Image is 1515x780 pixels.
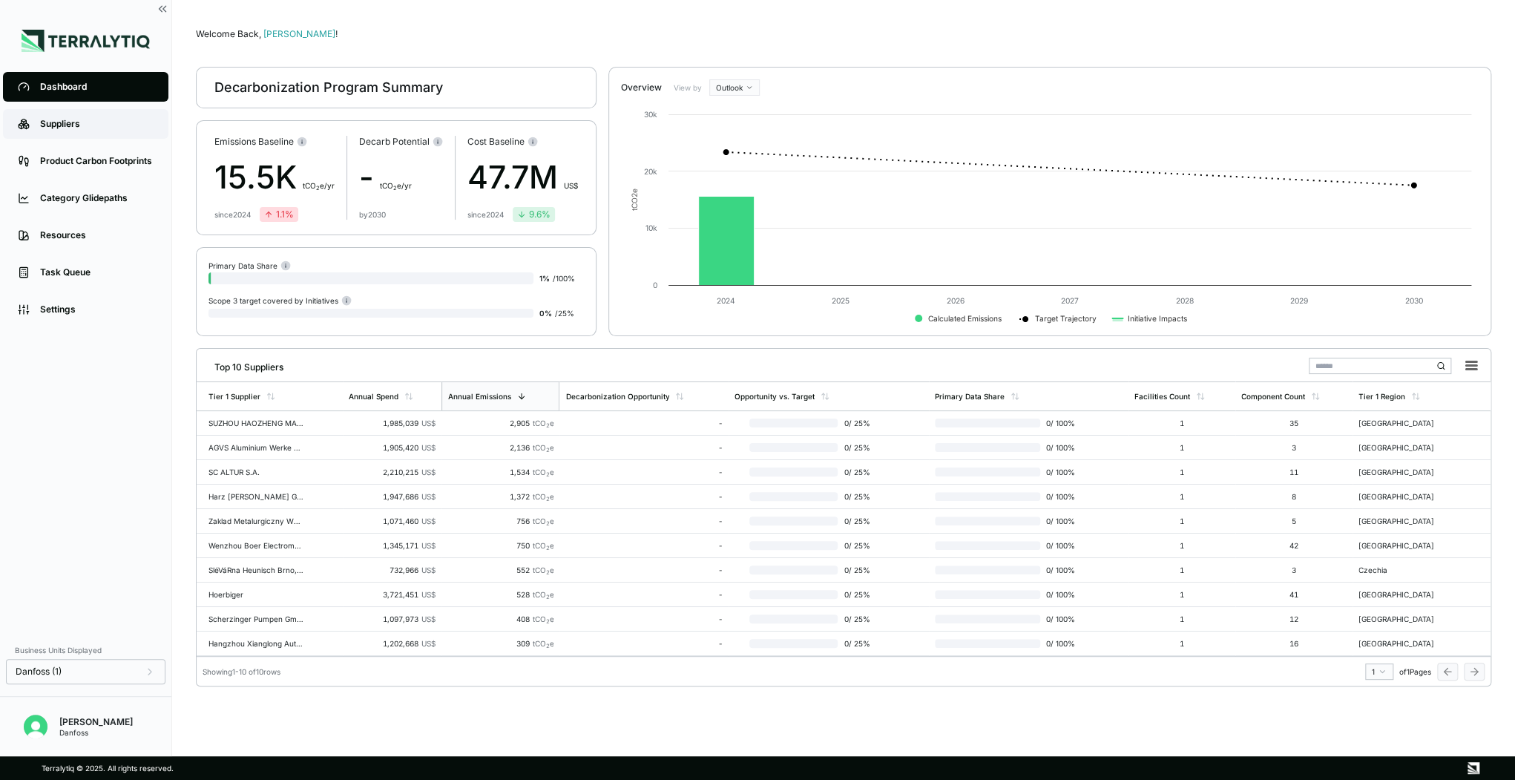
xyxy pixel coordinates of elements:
[532,517,553,525] span: tCO e
[545,594,549,600] sub: 2
[421,419,436,427] span: US$
[421,517,436,525] span: US$
[447,468,553,476] div: 1,534
[1241,443,1347,452] div: 3
[1358,590,1453,599] div: [GEOGRAPHIC_DATA]
[59,728,133,737] div: Danfoss
[517,209,551,220] div: 9.6 %
[838,443,877,452] span: 0 / 25 %
[208,541,303,550] div: Wenzhou Boer Electromechanical
[539,309,552,318] span: 0 %
[196,28,1491,40] div: Welcome Back,
[532,443,553,452] span: tCO e
[928,314,1002,323] text: Calculated Emissions
[447,639,553,648] div: 309
[6,641,165,659] div: Business Units Displayed
[565,541,723,550] div: -
[1241,392,1305,401] div: Component Count
[630,189,639,211] text: tCO e
[1134,492,1229,501] div: 1
[1290,296,1308,305] text: 2029
[421,639,436,648] span: US$
[208,443,303,452] div: AGVS Aluminium Werke GmbH
[349,639,436,648] div: 1,202,668
[40,229,154,241] div: Resources
[359,136,443,148] div: Decarb Potential
[316,185,320,191] sub: 2
[349,419,436,427] div: 1,985,039
[467,136,578,148] div: Cost Baseline
[565,419,723,427] div: -
[1035,314,1097,324] text: Target Trajectory
[349,468,436,476] div: 2,210,215
[1405,296,1423,305] text: 2030
[838,639,877,648] span: 0 / 25 %
[1241,419,1347,427] div: 35
[421,590,436,599] span: US$
[1358,419,1453,427] div: [GEOGRAPHIC_DATA]
[565,615,723,623] div: -
[349,392,398,401] div: Annual Spend
[1040,566,1077,574] span: 0 / 100 %
[1040,639,1077,648] span: 0 / 100 %
[532,541,553,550] span: tCO e
[545,496,549,502] sub: 2
[838,492,877,501] span: 0 / 25 %
[1358,517,1453,525] div: [GEOGRAPHIC_DATA]
[565,392,669,401] div: Decarbonization Opportunity
[349,443,436,452] div: 1,905,420
[1040,492,1077,501] span: 0 / 100 %
[838,419,877,427] span: 0 / 25 %
[565,566,723,574] div: -
[1127,314,1186,324] text: Initiative Impacts
[359,210,386,219] div: by 2030
[208,517,303,525] div: Zaklad Metalurgiczny WSK Rzeszow
[553,274,575,283] span: / 100 %
[644,110,657,119] text: 30k
[264,209,294,220] div: 1.1 %
[1241,615,1347,623] div: 12
[18,709,53,744] button: Open user button
[565,517,723,525] div: -
[1040,541,1077,550] span: 0 / 100 %
[1134,517,1229,525] div: 1
[545,545,549,551] sub: 2
[1134,639,1229,648] div: 1
[1241,590,1347,599] div: 41
[40,266,154,278] div: Task Queue
[203,667,280,676] div: Showing 1 - 10 of 10 rows
[1372,667,1387,676] div: 1
[447,615,553,623] div: 408
[565,639,723,648] div: -
[1365,663,1393,680] button: 1
[1358,541,1453,550] div: [GEOGRAPHIC_DATA]
[565,468,723,476] div: -
[349,566,436,574] div: 732,966
[838,566,877,574] span: 0 / 25 %
[421,468,436,476] span: US$
[1134,615,1229,623] div: 1
[946,296,964,305] text: 2026
[1358,492,1453,501] div: [GEOGRAPHIC_DATA]
[1399,667,1431,676] span: of 1 Pages
[208,295,352,306] div: Scope 3 target covered by Initiatives
[1358,468,1453,476] div: [GEOGRAPHIC_DATA]
[621,82,662,94] div: Overview
[40,304,154,315] div: Settings
[447,419,553,427] div: 2,905
[1358,443,1453,452] div: [GEOGRAPHIC_DATA]
[421,492,436,501] span: US$
[349,615,436,623] div: 1,097,973
[447,517,553,525] div: 756
[735,392,815,401] div: Opportunity vs. Target
[1061,296,1079,305] text: 2027
[1134,443,1229,452] div: 1
[40,155,154,167] div: Product Carbon Footprints
[674,83,703,92] label: View by
[421,443,436,452] span: US$
[555,309,574,318] span: / 25 %
[40,192,154,204] div: Category Glidepaths
[565,492,723,501] div: -
[448,392,511,401] div: Annual Emissions
[1241,566,1347,574] div: 3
